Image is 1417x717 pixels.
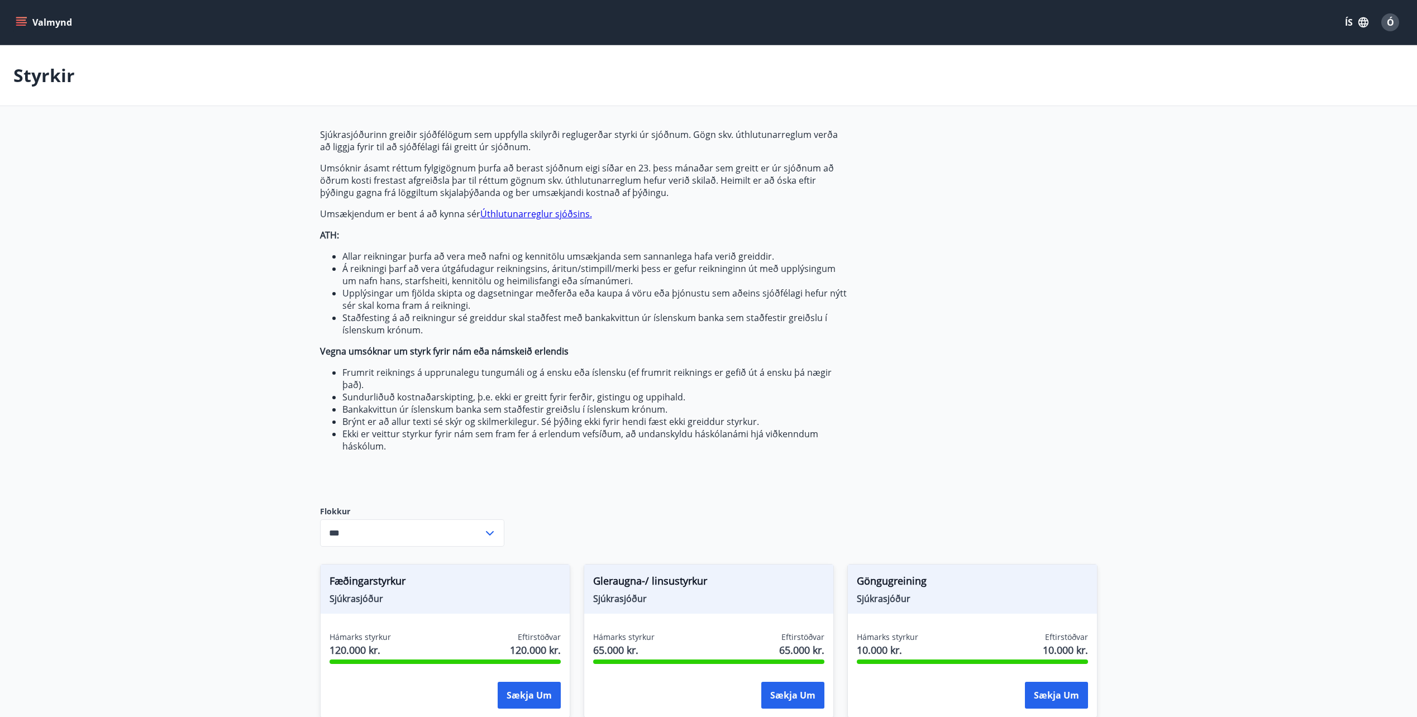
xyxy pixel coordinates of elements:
[857,592,1088,605] span: Sjúkrasjóður
[1377,9,1404,36] button: Ó
[1025,682,1088,709] button: Sækja um
[342,366,847,391] li: Frumrit reiknings á upprunalegu tungumáli og á ensku eða íslensku (ef frumrit reiknings er gefið ...
[342,287,847,312] li: Upplýsingar um fjölda skipta og dagsetningar meðferða eða kaupa á vöru eða þjónustu sem aðeins sj...
[593,632,655,643] span: Hámarks styrkur
[320,229,339,241] strong: ATH:
[1339,12,1375,32] button: ÍS
[320,208,847,220] p: Umsækjendum er bent á að kynna sér
[593,592,824,605] span: Sjúkrasjóður
[518,632,561,643] span: Eftirstöðvar
[320,128,847,153] p: Sjúkrasjóðurinn greiðir sjóðfélögum sem uppfylla skilyrði reglugerðar styrki úr sjóðnum. Gögn skv...
[593,643,655,657] span: 65.000 kr.
[761,682,824,709] button: Sækja um
[13,63,75,88] p: Styrkir
[330,573,561,592] span: Fæðingarstyrkur
[857,632,918,643] span: Hámarks styrkur
[330,592,561,605] span: Sjúkrasjóður
[779,643,824,657] span: 65.000 kr.
[342,428,847,452] li: Ekki er veittur styrkur fyrir nám sem fram fer á erlendum vefsíðum, að undanskyldu háskólanámi hj...
[593,573,824,592] span: Gleraugna-/ linsustyrkur
[342,262,847,287] li: Á reikningi þarf að vera útgáfudagur reikningsins, áritun/stimpill/merki þess er gefur reikningin...
[342,403,847,415] li: Bankakvittun úr íslenskum banka sem staðfestir greiðslu í íslenskum krónum.
[13,12,77,32] button: menu
[342,312,847,336] li: Staðfesting á að reikningur sé greiddur skal staðfest með bankakvittun úr íslenskum banka sem sta...
[320,345,569,357] strong: Vegna umsóknar um styrk fyrir nám eða námskeið erlendis
[342,415,847,428] li: Brýnt er að allur texti sé skýr og skilmerkilegur. Sé þýðing ekki fyrir hendi fæst ekki greiddur ...
[480,208,592,220] a: Úthlutunarreglur sjóðsins.
[320,506,504,517] label: Flokkur
[342,391,847,403] li: Sundurliðuð kostnaðarskipting, þ.e. ekki er greitt fyrir ferðir, gistingu og uppihald.
[342,250,847,262] li: Allar reikningar þurfa að vera með nafni og kennitölu umsækjanda sem sannanlega hafa verið greiddir.
[857,573,1088,592] span: Göngugreining
[1043,643,1088,657] span: 10.000 kr.
[781,632,824,643] span: Eftirstöðvar
[320,162,847,199] p: Umsóknir ásamt réttum fylgigögnum þurfa að berast sjóðnum eigi síðar en 23. þess mánaðar sem grei...
[510,643,561,657] span: 120.000 kr.
[498,682,561,709] button: Sækja um
[1387,16,1394,28] span: Ó
[330,643,391,657] span: 120.000 kr.
[857,643,918,657] span: 10.000 kr.
[330,632,391,643] span: Hámarks styrkur
[1045,632,1088,643] span: Eftirstöðvar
